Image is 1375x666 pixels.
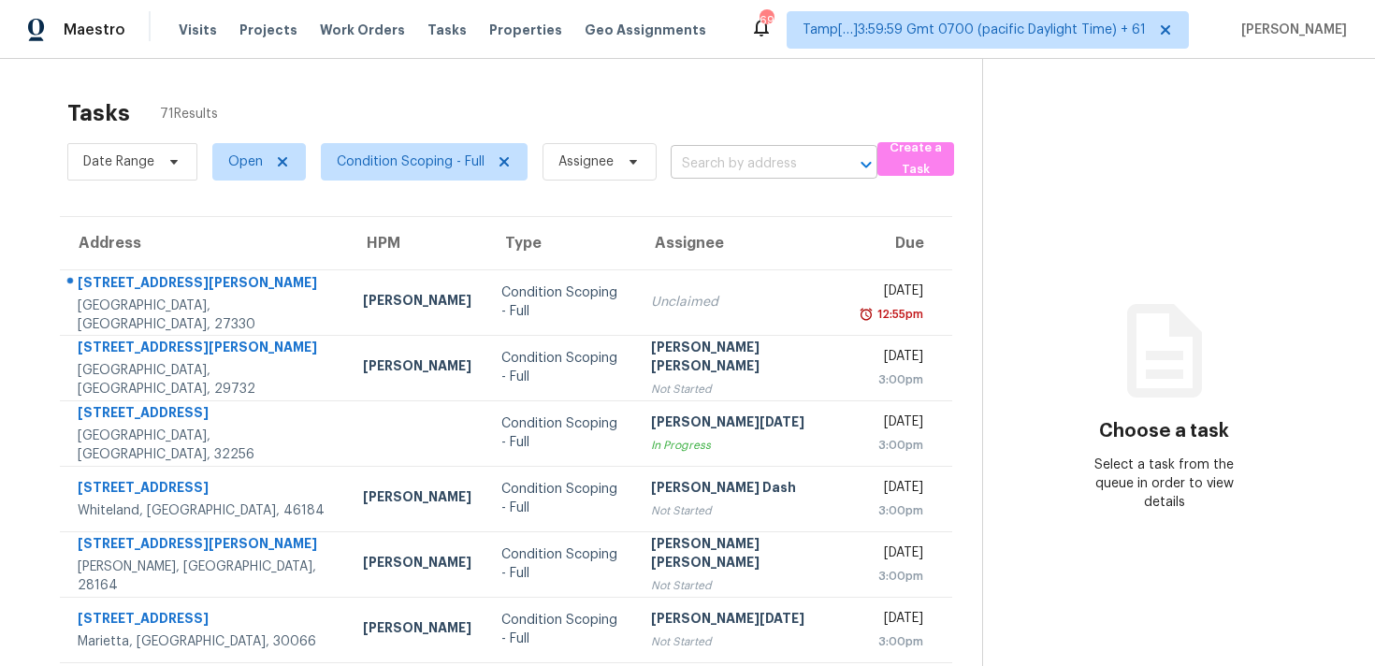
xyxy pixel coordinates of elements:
[501,349,620,386] div: Condition Scoping - Full
[558,152,614,171] span: Assignee
[337,152,485,171] span: Condition Scoping - Full
[803,21,1146,39] span: Tamp[…]3:59:59 Gmt 0700 (pacific Daylight Time) + 61
[228,152,263,171] span: Open
[651,478,834,501] div: [PERSON_NAME] Dash
[585,21,706,39] span: Geo Assignments
[848,217,952,269] th: Due
[78,501,333,520] div: Whiteland, [GEOGRAPHIC_DATA], 46184
[863,501,923,520] div: 3:00pm
[651,413,834,436] div: [PERSON_NAME][DATE]
[363,618,471,642] div: [PERSON_NAME]
[239,21,297,39] span: Projects
[636,217,849,269] th: Assignee
[853,152,879,178] button: Open
[78,297,333,334] div: [GEOGRAPHIC_DATA], [GEOGRAPHIC_DATA], 27330
[501,545,620,583] div: Condition Scoping - Full
[78,403,333,427] div: [STREET_ADDRESS]
[1074,456,1254,512] div: Select a task from the queue in order to view details
[1234,21,1347,39] span: [PERSON_NAME]
[501,480,620,517] div: Condition Scoping - Full
[78,361,333,398] div: [GEOGRAPHIC_DATA], [GEOGRAPHIC_DATA], 29732
[78,478,333,501] div: [STREET_ADDRESS]
[427,23,467,36] span: Tasks
[320,21,405,39] span: Work Orders
[651,501,834,520] div: Not Started
[651,534,834,576] div: [PERSON_NAME] [PERSON_NAME]
[651,380,834,398] div: Not Started
[863,609,923,632] div: [DATE]
[887,138,946,181] span: Create a Task
[863,632,923,651] div: 3:00pm
[179,21,217,39] span: Visits
[863,478,923,501] div: [DATE]
[863,543,923,567] div: [DATE]
[78,632,333,651] div: Marietta, [GEOGRAPHIC_DATA], 30066
[877,142,955,176] button: Create a Task
[651,293,834,311] div: Unclaimed
[348,217,486,269] th: HPM
[651,632,834,651] div: Not Started
[863,413,923,436] div: [DATE]
[651,436,834,455] div: In Progress
[363,291,471,314] div: [PERSON_NAME]
[486,217,635,269] th: Type
[78,557,333,595] div: [PERSON_NAME], [GEOGRAPHIC_DATA], 28164
[78,427,333,464] div: [GEOGRAPHIC_DATA], [GEOGRAPHIC_DATA], 32256
[363,553,471,576] div: [PERSON_NAME]
[363,356,471,380] div: [PERSON_NAME]
[859,305,874,324] img: Overdue Alarm Icon
[651,609,834,632] div: [PERSON_NAME][DATE]
[501,283,620,321] div: Condition Scoping - Full
[501,414,620,452] div: Condition Scoping - Full
[863,436,923,455] div: 3:00pm
[60,217,348,269] th: Address
[1099,422,1229,441] h3: Choose a task
[78,534,333,557] div: [STREET_ADDRESS][PERSON_NAME]
[863,370,923,389] div: 3:00pm
[651,576,834,595] div: Not Started
[78,273,333,297] div: [STREET_ADDRESS][PERSON_NAME]
[501,611,620,648] div: Condition Scoping - Full
[863,567,923,586] div: 3:00pm
[363,487,471,511] div: [PERSON_NAME]
[64,21,125,39] span: Maestro
[83,152,154,171] span: Date Range
[671,150,825,179] input: Search by address
[78,338,333,361] div: [STREET_ADDRESS][PERSON_NAME]
[863,347,923,370] div: [DATE]
[651,338,834,380] div: [PERSON_NAME] [PERSON_NAME]
[760,11,773,30] div: 692
[863,282,923,305] div: [DATE]
[67,104,130,123] h2: Tasks
[874,305,923,324] div: 12:55pm
[160,105,218,123] span: 71 Results
[489,21,562,39] span: Properties
[78,609,333,632] div: [STREET_ADDRESS]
